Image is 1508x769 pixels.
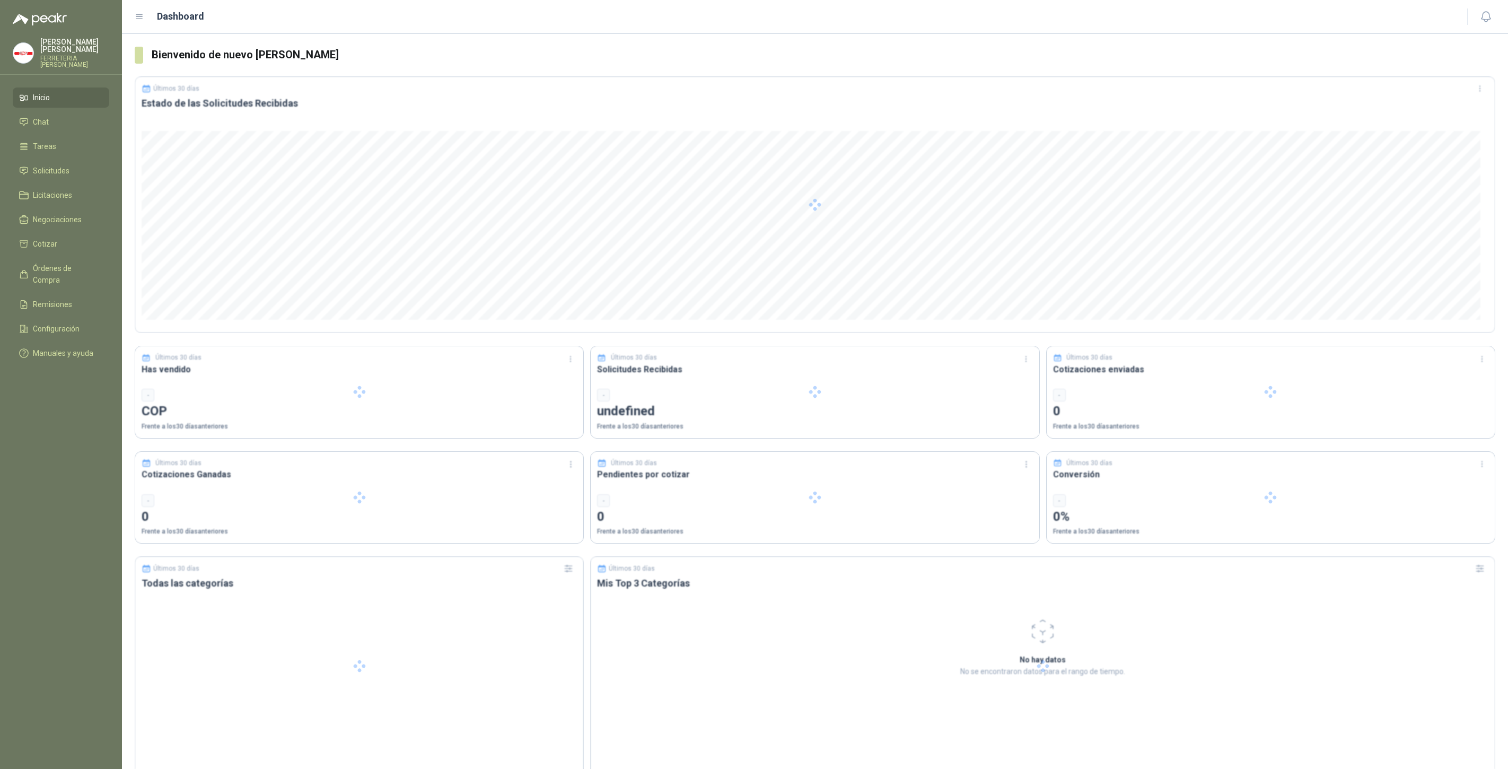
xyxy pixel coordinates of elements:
[13,88,109,108] a: Inicio
[33,141,56,152] span: Tareas
[33,214,82,225] span: Negociaciones
[33,323,80,335] span: Configuración
[13,343,109,363] a: Manuales y ayuda
[13,43,33,63] img: Company Logo
[13,161,109,181] a: Solicitudes
[33,165,69,177] span: Solicitudes
[157,9,204,24] h1: Dashboard
[13,136,109,156] a: Tareas
[13,112,109,132] a: Chat
[13,319,109,339] a: Configuración
[33,263,99,286] span: Órdenes de Compra
[33,347,93,359] span: Manuales y ayuda
[33,92,50,103] span: Inicio
[33,238,57,250] span: Cotizar
[33,299,72,310] span: Remisiones
[40,38,109,53] p: [PERSON_NAME] [PERSON_NAME]
[13,209,109,230] a: Negociaciones
[33,116,49,128] span: Chat
[13,234,109,254] a: Cotizar
[13,185,109,205] a: Licitaciones
[40,55,109,68] p: FERRETERIA [PERSON_NAME]
[13,294,109,314] a: Remisiones
[13,13,67,25] img: Logo peakr
[13,258,109,290] a: Órdenes de Compra
[152,47,1495,63] h3: Bienvenido de nuevo [PERSON_NAME]
[33,189,72,201] span: Licitaciones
